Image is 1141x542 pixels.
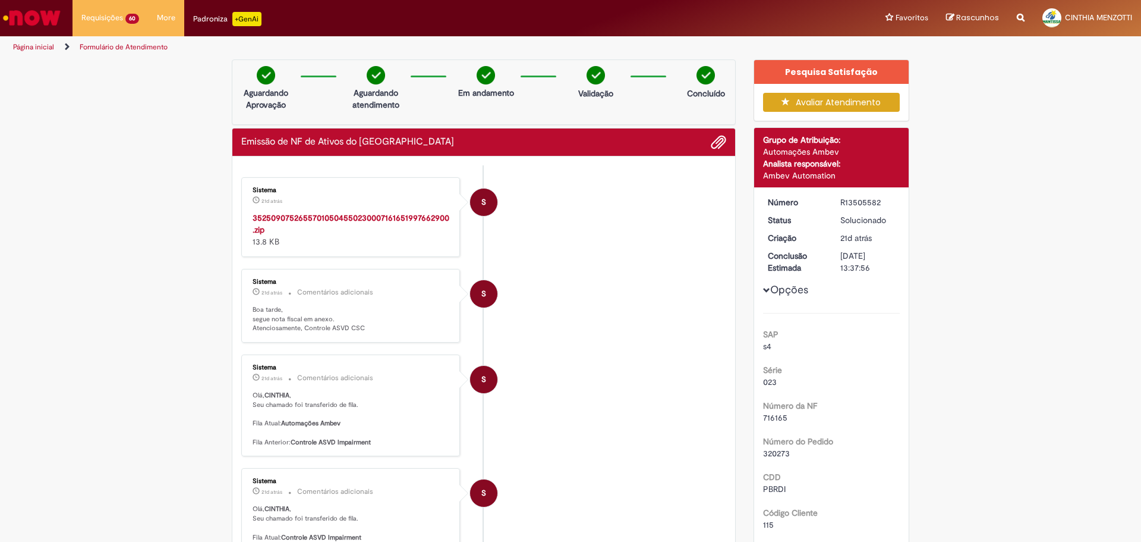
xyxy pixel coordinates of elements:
small: Comentários adicionais [297,487,373,497]
b: Número do Pedido [763,436,833,447]
b: Série [763,365,782,375]
img: check-circle-green.png [477,66,495,84]
span: S [481,479,486,507]
dt: Status [759,214,832,226]
p: Em andamento [458,87,514,99]
span: 115 [763,519,774,530]
time: 09/09/2025 14:51:37 [261,289,282,296]
div: Ambev Automation [763,170,900,181]
dt: Número [759,196,832,208]
img: check-circle-green.png [367,66,385,84]
a: 35250907526557010504550230007161651997662900.zip [253,212,449,235]
p: +GenAi [232,12,261,26]
div: Pesquisa Satisfação [754,60,909,84]
dt: Conclusão Estimada [759,250,832,274]
div: Sistema [253,187,450,194]
p: Boa tarde, segue nota fiscal em anexo. Atenciosamente, Controle ASVD CSC [253,305,450,333]
span: S [481,188,486,217]
div: Automações Ambev [763,146,900,158]
span: Favoritos [896,12,928,24]
div: Sistema [253,278,450,286]
span: PBRDI [763,484,786,494]
b: SAP [763,329,778,340]
span: 21d atrás [261,198,282,205]
span: 21d atrás [840,233,872,243]
button: Adicionar anexos [711,134,726,150]
img: ServiceNow [1,6,62,30]
div: Sistema [470,189,497,216]
b: Número da NF [763,400,817,411]
div: System [470,366,497,393]
span: CINTHIA MENZOTTI [1065,12,1132,23]
ul: Trilhas de página [9,36,752,58]
small: Comentários adicionais [297,287,373,297]
span: 21d atrás [261,488,282,496]
div: R13505582 [840,196,896,208]
p: Olá, , Seu chamado foi transferido de fila. Fila Atual: Fila Anterior: [253,391,450,447]
img: check-circle-green.png [587,66,605,84]
img: check-circle-green.png [257,66,275,84]
p: Validação [578,87,613,99]
div: 09/09/2025 10:37:54 [840,232,896,244]
dt: Criação [759,232,832,244]
div: Sistema [253,364,450,371]
div: Solucionado [840,214,896,226]
b: CINTHIA [264,391,289,400]
b: Código Cliente [763,507,818,518]
div: 13.8 KB [253,212,450,247]
div: [DATE] 13:37:56 [840,250,896,274]
p: Concluído [687,87,725,99]
span: S [481,280,486,308]
p: Aguardando Aprovação [237,87,295,111]
b: Controle ASVD Impairment [281,533,361,542]
span: 320273 [763,448,790,459]
time: 09/09/2025 14:51:37 [261,198,282,205]
div: Grupo de Atribuição: [763,134,900,146]
div: System [470,480,497,507]
time: 09/09/2025 14:51:35 [261,375,282,382]
span: s4 [763,341,771,352]
a: Rascunhos [946,12,999,24]
span: 21d atrás [261,375,282,382]
div: Analista responsável: [763,158,900,170]
a: Formulário de Atendimento [80,42,168,52]
a: Página inicial [13,42,54,52]
b: CINTHIA [264,505,289,513]
button: Avaliar Atendimento [763,93,900,112]
div: Sistema [253,478,450,485]
span: 023 [763,377,777,387]
b: CDD [763,472,781,483]
span: 716165 [763,412,787,423]
time: 09/09/2025 10:37:57 [261,488,282,496]
img: check-circle-green.png [696,66,715,84]
span: 60 [125,14,139,24]
span: S [481,365,486,394]
small: Comentários adicionais [297,373,373,383]
b: Controle ASVD Impairment [291,438,371,447]
b: Automações Ambev [281,419,341,428]
h2: Emissão de NF de Ativos do ASVD Histórico de tíquete [241,137,454,148]
div: Padroniza [193,12,261,26]
span: More [157,12,175,24]
div: System [470,280,497,308]
span: Requisições [81,12,123,24]
span: Rascunhos [956,12,999,23]
span: 21d atrás [261,289,282,296]
p: Aguardando atendimento [347,87,405,111]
